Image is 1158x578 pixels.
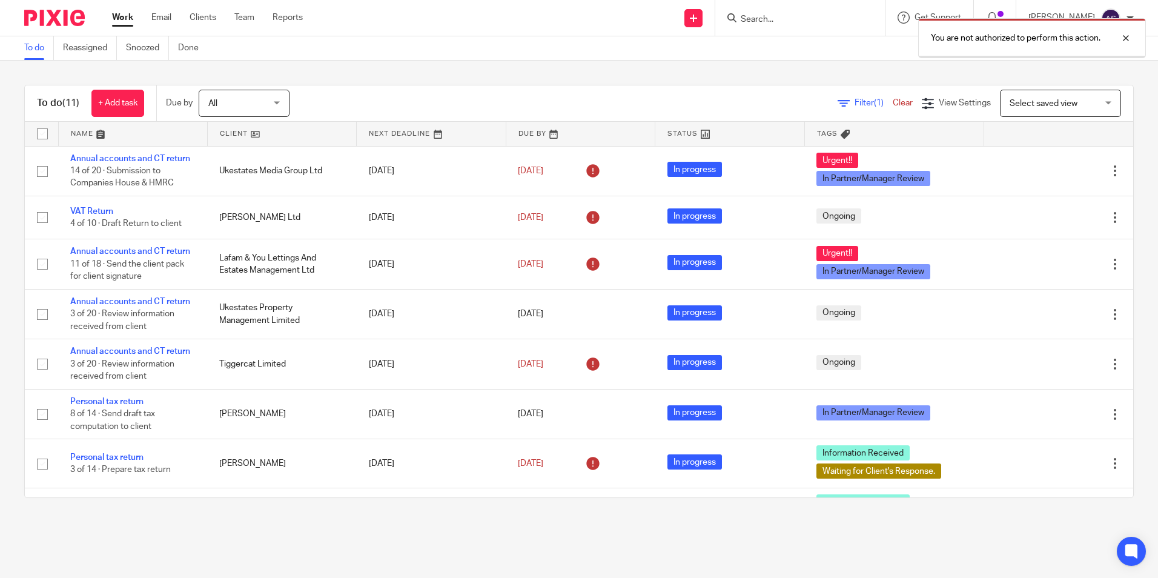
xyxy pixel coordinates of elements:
[357,488,506,537] td: [DATE]
[667,305,722,321] span: In progress
[874,99,884,107] span: (1)
[70,397,144,406] a: Personal tax return
[518,260,543,268] span: [DATE]
[816,208,861,224] span: Ongoing
[667,405,722,420] span: In progress
[70,453,144,462] a: Personal tax return
[816,246,858,261] span: Urgent!!
[207,196,356,239] td: [PERSON_NAME] Ltd
[207,439,356,488] td: [PERSON_NAME]
[816,153,858,168] span: Urgent!!
[234,12,254,24] a: Team
[273,12,303,24] a: Reports
[357,339,506,389] td: [DATE]
[667,162,722,177] span: In progress
[1101,8,1120,28] img: svg%3E
[112,12,133,24] a: Work
[667,355,722,370] span: In progress
[931,32,1100,44] p: You are not authorized to perform this action.
[518,167,543,175] span: [DATE]
[208,99,217,108] span: All
[357,196,506,239] td: [DATE]
[357,439,506,488] td: [DATE]
[207,339,356,389] td: Tiggercat Limited
[816,305,861,321] span: Ongoing
[518,459,543,468] span: [DATE]
[207,389,356,439] td: [PERSON_NAME]
[91,90,144,117] a: + Add task
[855,99,893,107] span: Filter
[70,465,171,474] span: 3 of 14 · Prepare tax return
[151,12,171,24] a: Email
[70,219,182,228] span: 4 of 10 · Draft Return to client
[70,154,190,163] a: Annual accounts and CT return
[816,171,930,186] span: In Partner/Manager Review
[62,98,79,108] span: (11)
[816,494,910,510] span: Information Received
[70,297,190,306] a: Annual accounts and CT return
[893,99,913,107] a: Clear
[518,360,543,368] span: [DATE]
[207,239,356,289] td: Lafam & You Lettings And Estates Management Ltd
[816,405,930,420] span: In Partner/Manager Review
[70,207,113,216] a: VAT Return
[518,310,543,319] span: [DATE]
[178,36,208,60] a: Done
[24,36,54,60] a: To do
[24,10,85,26] img: Pixie
[207,146,356,196] td: Ukestates Media Group Ltd
[357,146,506,196] td: [DATE]
[518,410,543,418] span: [DATE]
[357,389,506,439] td: [DATE]
[357,289,506,339] td: [DATE]
[667,208,722,224] span: In progress
[667,454,722,470] span: In progress
[207,289,356,339] td: Ukestates Property Management Limited
[1010,99,1077,108] span: Select saved view
[37,97,79,110] h1: To do
[63,36,117,60] a: Reassigned
[816,264,930,279] span: In Partner/Manager Review
[70,410,155,431] span: 8 of 14 · Send draft tax computation to client
[939,99,991,107] span: View Settings
[357,239,506,289] td: [DATE]
[166,97,193,109] p: Due by
[816,355,861,370] span: Ongoing
[70,247,190,256] a: Annual accounts and CT return
[70,310,174,331] span: 3 of 20 · Review information received from client
[190,12,216,24] a: Clients
[70,167,174,188] span: 14 of 20 · Submission to Companies House & HMRC
[207,488,356,537] td: Noble Nook Estates
[126,36,169,60] a: Snoozed
[667,255,722,270] span: In progress
[70,347,190,356] a: Annual accounts and CT return
[816,463,941,479] span: Waiting for Client's Response.
[816,445,910,460] span: Information Received
[518,213,543,222] span: [DATE]
[817,130,838,137] span: Tags
[70,260,184,281] span: 11 of 18 · Send the client pack for client signature
[70,360,174,381] span: 3 of 20 · Review information received from client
